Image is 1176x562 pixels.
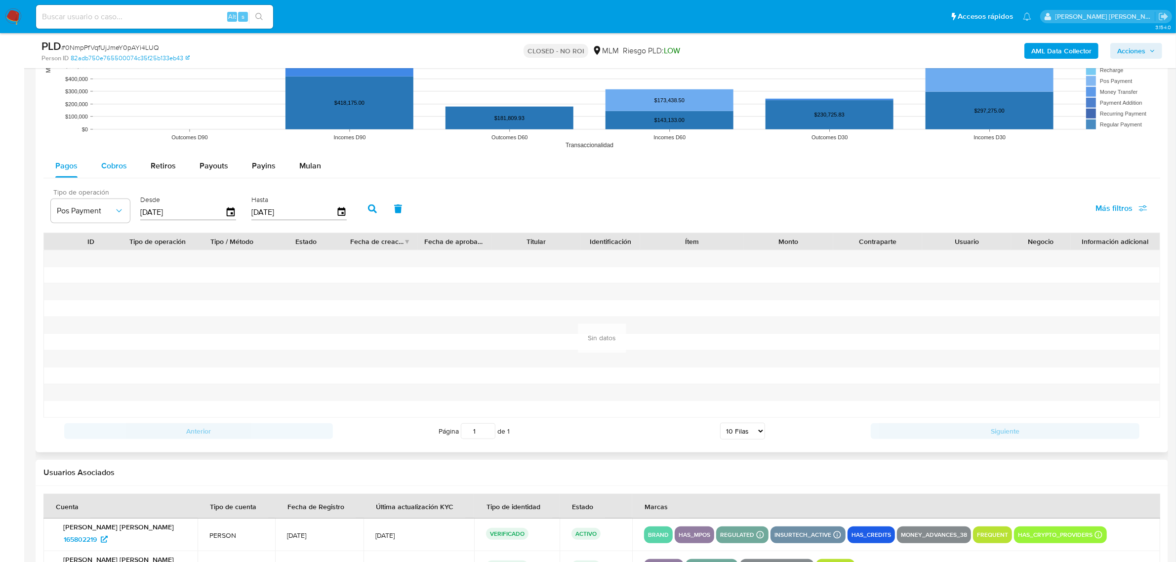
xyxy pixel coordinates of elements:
[228,12,236,21] span: Alt
[1155,23,1171,31] span: 3.154.0
[43,468,1160,478] h2: Usuarios Asociados
[71,54,190,63] a: 82adb750e765500074c35f25b133eb43
[1023,12,1031,21] a: Notificaciones
[524,44,588,58] p: CLOSED - NO ROI
[623,45,680,56] span: Riesgo PLD:
[1110,43,1162,59] button: Acciones
[958,11,1013,22] span: Accesos rápidos
[1158,11,1169,22] a: Salir
[41,54,69,63] b: Person ID
[1117,43,1145,59] span: Acciones
[242,12,244,21] span: s
[36,10,273,23] input: Buscar usuario o caso...
[1031,43,1092,59] b: AML Data Collector
[61,42,159,52] span: # 0NmpPfVqfUjJmeY0pAYi4LUQ
[664,45,680,56] span: LOW
[1055,12,1155,21] p: daniela.lagunesrodriguez@mercadolibre.com.mx
[41,38,61,54] b: PLD
[592,45,619,56] div: MLM
[1024,43,1098,59] button: AML Data Collector
[249,10,269,24] button: search-icon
